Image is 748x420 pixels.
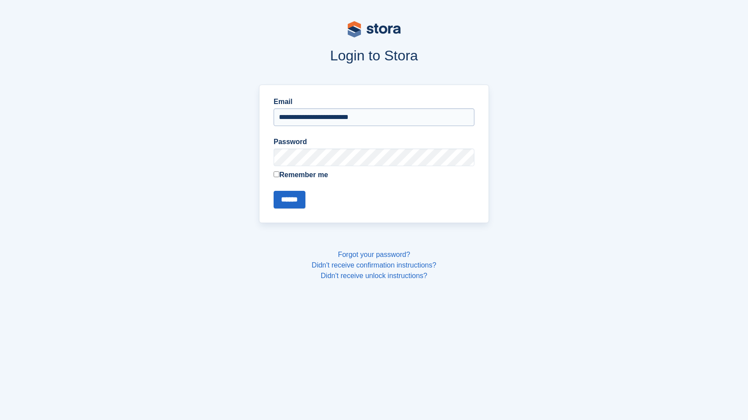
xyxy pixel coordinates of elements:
a: Forgot your password? [338,251,410,258]
a: Didn't receive unlock instructions? [321,272,427,279]
img: stora-logo-53a41332b3708ae10de48c4981b4e9114cc0af31d8433b30ea865607fb682f29.svg [348,21,401,37]
h1: Login to Stora [91,48,658,63]
input: Remember me [274,171,279,177]
label: Email [274,97,474,107]
a: Didn't receive confirmation instructions? [312,261,436,269]
label: Password [274,137,474,147]
label: Remember me [274,170,474,180]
